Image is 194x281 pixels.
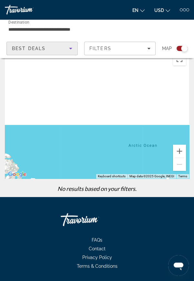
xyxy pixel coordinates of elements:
a: Go Home [61,210,125,229]
span: Destination [8,20,29,24]
span: Map [162,44,172,53]
a: Travorium [5,5,53,15]
span: Terms & Conditions [77,264,117,269]
span: Map data ©2025 Google, INEGI [129,174,174,178]
p: No results based on your filters. [2,185,192,192]
button: Zoom in [173,145,186,158]
span: Best Deals [12,46,46,51]
span: en [132,8,138,13]
button: Toggle fullscreen view [173,53,186,66]
button: Change currency [154,5,170,15]
a: FAQs [85,237,109,243]
a: Contact [82,246,112,251]
a: Open this area in Google Maps (opens a new window) [6,170,28,179]
iframe: Button to launch messaging window [168,255,189,276]
input: Select destination [8,26,123,33]
mat-select: Sort by [12,45,72,52]
button: Change language [132,5,145,15]
span: Filters [89,46,111,51]
a: Terms & Conditions [70,264,124,269]
button: Keyboard shortcuts [98,174,126,179]
span: USD [154,8,164,13]
button: Zoom out [173,158,186,171]
a: Terms (opens in new tab) [178,174,187,178]
img: Google [6,170,28,179]
span: Privacy Policy [82,255,112,260]
button: Filters [84,42,156,55]
a: Privacy Policy [76,255,118,260]
span: FAQs [92,237,102,243]
span: Contact [89,246,106,251]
